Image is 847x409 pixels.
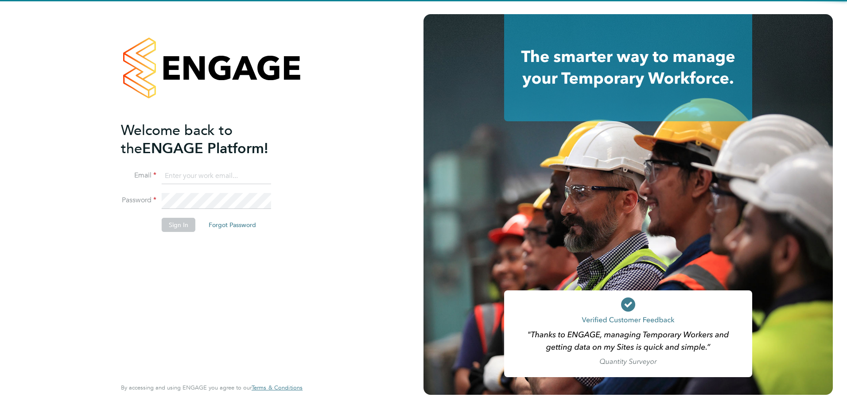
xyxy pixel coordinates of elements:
[202,218,263,232] button: Forgot Password
[121,171,156,180] label: Email
[252,384,303,391] span: Terms & Conditions
[121,121,294,158] h2: ENGAGE Platform!
[121,196,156,205] label: Password
[162,168,271,184] input: Enter your work email...
[252,384,303,391] a: Terms & Conditions
[162,218,195,232] button: Sign In
[121,122,233,157] span: Welcome back to the
[121,384,303,391] span: By accessing and using ENGAGE you agree to our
